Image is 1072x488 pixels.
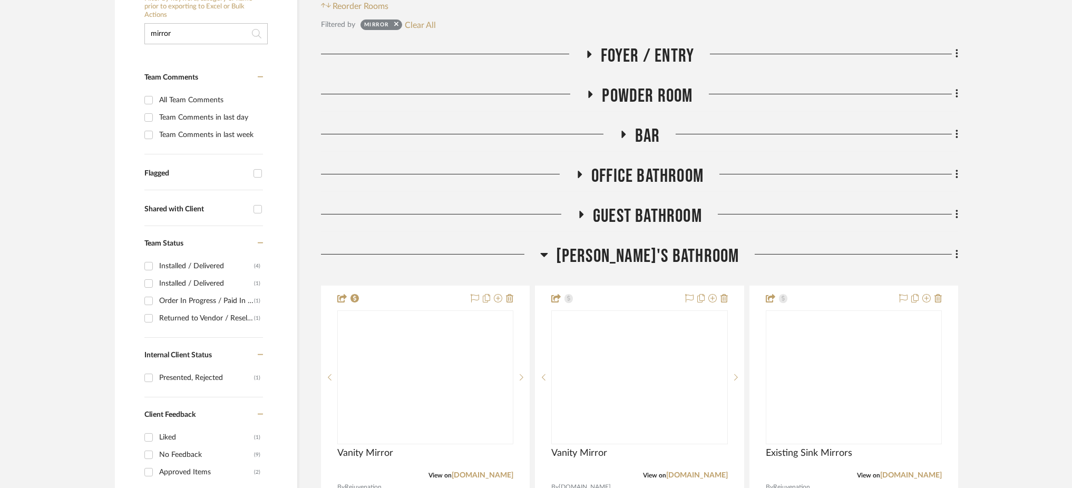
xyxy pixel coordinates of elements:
span: Existing Sink Mirrors [766,447,852,459]
div: Team Comments in last week [159,126,260,143]
div: Order In Progress / Paid In Full w/ Freight, No Balance due [159,292,254,309]
span: [PERSON_NAME]'s Bathroom [556,245,739,268]
div: (1) [254,292,260,309]
div: Installed / Delivered [159,258,254,275]
div: Liked [159,429,254,446]
span: View on [428,472,452,479]
span: Client Feedback [144,411,196,418]
a: [DOMAIN_NAME] [666,472,728,479]
span: OFFICE BATHROOM [591,165,704,188]
div: (1) [254,275,260,292]
div: Approved Items [159,464,254,481]
div: (9) [254,446,260,463]
span: Internal Client Status [144,352,212,359]
div: No Feedback [159,446,254,463]
span: Guest Bathroom [593,205,702,228]
div: Filtered by [321,19,355,31]
div: (1) [254,369,260,386]
span: Vanity Mirror [551,447,607,459]
span: Team Status [144,240,183,247]
button: Clear All [405,18,436,32]
span: View on [643,472,666,479]
div: Shared with Client [144,205,248,214]
span: View on [857,472,880,479]
span: Foyer / Entry [601,45,695,67]
div: (1) [254,429,260,446]
div: (4) [254,258,260,275]
div: Returned to Vendor / Reselect [159,310,254,327]
div: Team Comments in last day [159,109,260,126]
div: mirror [364,21,389,32]
a: [DOMAIN_NAME] [452,472,513,479]
span: Vanity Mirror [337,447,393,459]
a: [DOMAIN_NAME] [880,472,942,479]
div: Installed / Delivered [159,275,254,292]
span: Bar [635,125,660,148]
div: Flagged [144,169,248,178]
input: Search within 10 results [144,23,268,44]
div: (1) [254,310,260,327]
div: All Team Comments [159,92,260,109]
span: Powder Room [602,85,693,108]
span: Team Comments [144,74,198,81]
div: Presented, Rejected [159,369,254,386]
div: (2) [254,464,260,481]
